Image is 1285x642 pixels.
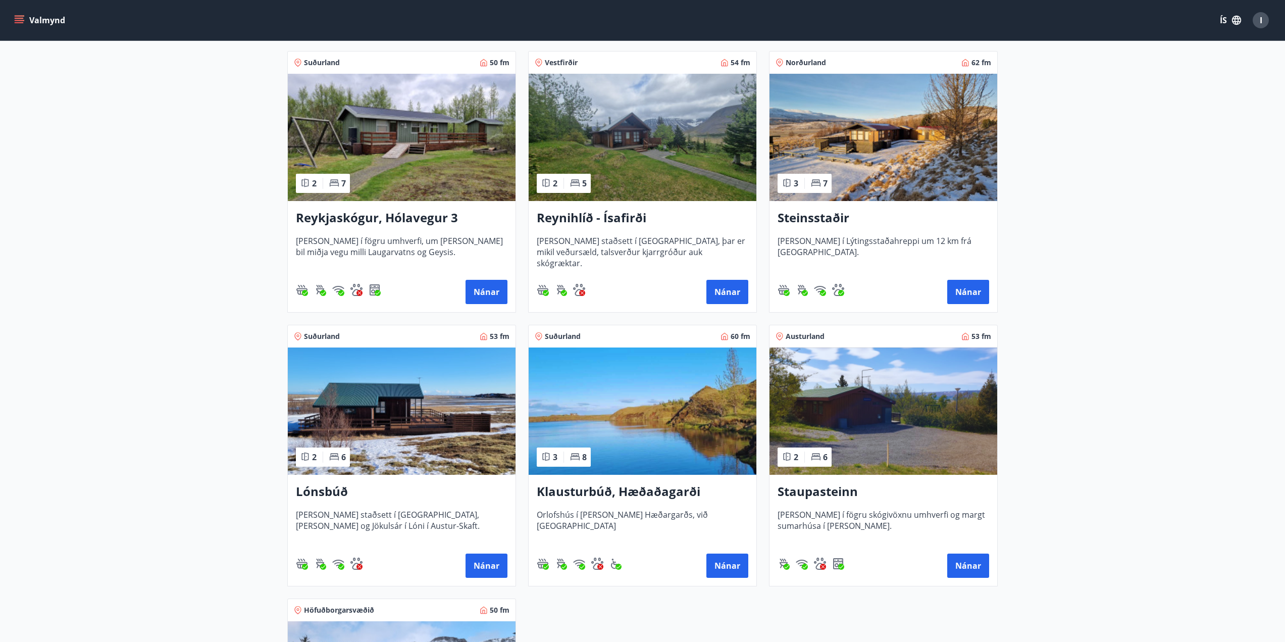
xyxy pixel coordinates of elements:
[304,58,340,68] span: Suðurland
[332,558,344,570] img: HJRyFFsYp6qjeUYhR4dAD8CaCEsnIFYZ05miwXoh.svg
[573,558,585,570] div: Þráðlaust net
[706,280,748,304] button: Nánar
[796,284,808,296] img: ZXjrS3QKesehq6nQAPjaRuRTI364z8ohTALB4wBr.svg
[814,284,826,296] img: HJRyFFsYp6qjeUYhR4dAD8CaCEsnIFYZ05miwXoh.svg
[778,509,989,542] span: [PERSON_NAME] í fögru skógivöxnu umhverfi og margt sumarhúsa í [PERSON_NAME].
[12,11,69,29] button: menu
[288,74,516,201] img: Paella dish
[778,558,790,570] div: Gasgrill
[350,284,363,296] img: pxcaIm5dSOV3FS4whs1soiYWTwFQvksT25a9J10C.svg
[529,74,756,201] img: Paella dish
[350,558,363,570] img: pxcaIm5dSOV3FS4whs1soiYWTwFQvksT25a9J10C.svg
[341,178,346,189] span: 7
[778,284,790,296] div: Heitur pottur
[490,605,509,615] span: 50 fm
[369,284,381,296] img: 7hj2GulIrg6h11dFIpsIzg8Ak2vZaScVwTihwv8g.svg
[537,509,748,542] span: Orlofshús í [PERSON_NAME] Hæðargarðs, við [GEOGRAPHIC_DATA]
[731,331,750,341] span: 60 fm
[778,284,790,296] img: h89QDIuHlAdpqTriuIvuEWkTH976fOgBEOOeu1mi.svg
[553,178,557,189] span: 2
[296,284,308,296] img: h89QDIuHlAdpqTriuIvuEWkTH976fOgBEOOeu1mi.svg
[466,280,507,304] button: Nánar
[778,558,790,570] img: ZXjrS3QKesehq6nQAPjaRuRTI364z8ohTALB4wBr.svg
[582,452,587,463] span: 8
[553,452,557,463] span: 3
[769,74,997,201] img: Paella dish
[796,558,808,570] img: HJRyFFsYp6qjeUYhR4dAD8CaCEsnIFYZ05miwXoh.svg
[490,58,509,68] span: 50 fm
[971,331,991,341] span: 53 fm
[1214,11,1247,29] button: ÍS
[314,284,326,296] img: ZXjrS3QKesehq6nQAPjaRuRTI364z8ohTALB4wBr.svg
[794,178,798,189] span: 3
[490,331,509,341] span: 53 fm
[312,452,317,463] span: 2
[296,284,308,296] div: Heitur pottur
[573,284,585,296] img: pxcaIm5dSOV3FS4whs1soiYWTwFQvksT25a9J10C.svg
[555,284,567,296] div: Gasgrill
[555,558,567,570] div: Gasgrill
[537,235,748,269] span: [PERSON_NAME] staðsett í [GEOGRAPHIC_DATA], þar er mikil veðursæld, talsverður kjarrgróður auk sk...
[573,284,585,296] div: Gæludýr
[555,284,567,296] img: ZXjrS3QKesehq6nQAPjaRuRTI364z8ohTALB4wBr.svg
[1249,8,1273,32] button: I
[796,284,808,296] div: Gasgrill
[609,558,622,570] img: 8IYIKVZQyRlUC6HQIIUSdjpPGRncJsz2RzLgWvp4.svg
[947,554,989,578] button: Nánar
[832,284,844,296] div: Gæludýr
[814,558,826,570] img: pxcaIm5dSOV3FS4whs1soiYWTwFQvksT25a9J10C.svg
[778,235,989,269] span: [PERSON_NAME] í Lýtingsstaðahreppi um 12 km frá [GEOGRAPHIC_DATA].
[537,209,748,227] h3: Reynihlíð - Ísafirði
[314,558,326,570] div: Gasgrill
[466,554,507,578] button: Nánar
[609,558,622,570] div: Aðgengi fyrir hjólastól
[947,280,989,304] button: Nánar
[304,331,340,341] span: Suðurland
[332,558,344,570] div: Þráðlaust net
[823,452,828,463] span: 6
[537,483,748,501] h3: Klausturbúð, Hæðaðagarði
[786,331,825,341] span: Austurland
[537,284,549,296] div: Heitur pottur
[769,348,997,475] img: Paella dish
[529,348,756,475] img: Paella dish
[296,558,308,570] div: Heitur pottur
[1260,15,1262,26] span: I
[832,558,844,570] img: 7hj2GulIrg6h11dFIpsIzg8Ak2vZaScVwTihwv8g.svg
[786,58,826,68] span: Norðurland
[369,284,381,296] div: Uppþvottavél
[314,558,326,570] img: ZXjrS3QKesehq6nQAPjaRuRTI364z8ohTALB4wBr.svg
[591,558,603,570] img: pxcaIm5dSOV3FS4whs1soiYWTwFQvksT25a9J10C.svg
[778,483,989,501] h3: Staupasteinn
[296,235,507,269] span: [PERSON_NAME] í fögru umhverfi, um [PERSON_NAME] bil miðja vegu milli Laugarvatns og Geysis.
[537,558,549,570] div: Heitur pottur
[794,452,798,463] span: 2
[288,348,516,475] img: Paella dish
[706,554,748,578] button: Nánar
[796,558,808,570] div: Þráðlaust net
[545,58,578,68] span: Vestfirðir
[341,452,346,463] span: 6
[832,284,844,296] img: pxcaIm5dSOV3FS4whs1soiYWTwFQvksT25a9J10C.svg
[296,209,507,227] h3: Reykjaskógur, Hólavegur 3
[545,331,581,341] span: Suðurland
[731,58,750,68] span: 54 fm
[555,558,567,570] img: ZXjrS3QKesehq6nQAPjaRuRTI364z8ohTALB4wBr.svg
[971,58,991,68] span: 62 fm
[582,178,587,189] span: 5
[350,284,363,296] div: Gæludýr
[304,605,374,615] span: Höfuðborgarsvæðið
[312,178,317,189] span: 2
[296,483,507,501] h3: Lónsbúð
[332,284,344,296] img: HJRyFFsYp6qjeUYhR4dAD8CaCEsnIFYZ05miwXoh.svg
[814,284,826,296] div: Þráðlaust net
[832,558,844,570] div: Uppþvottavél
[823,178,828,189] span: 7
[296,509,507,542] span: [PERSON_NAME] staðsett í [GEOGRAPHIC_DATA], [PERSON_NAME] og Jökulsár í Lóni í Austur-Skaft.
[332,284,344,296] div: Þráðlaust net
[537,558,549,570] img: h89QDIuHlAdpqTriuIvuEWkTH976fOgBEOOeu1mi.svg
[296,558,308,570] img: h89QDIuHlAdpqTriuIvuEWkTH976fOgBEOOeu1mi.svg
[778,209,989,227] h3: Steinsstaðir
[814,558,826,570] div: Gæludýr
[537,284,549,296] img: h89QDIuHlAdpqTriuIvuEWkTH976fOgBEOOeu1mi.svg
